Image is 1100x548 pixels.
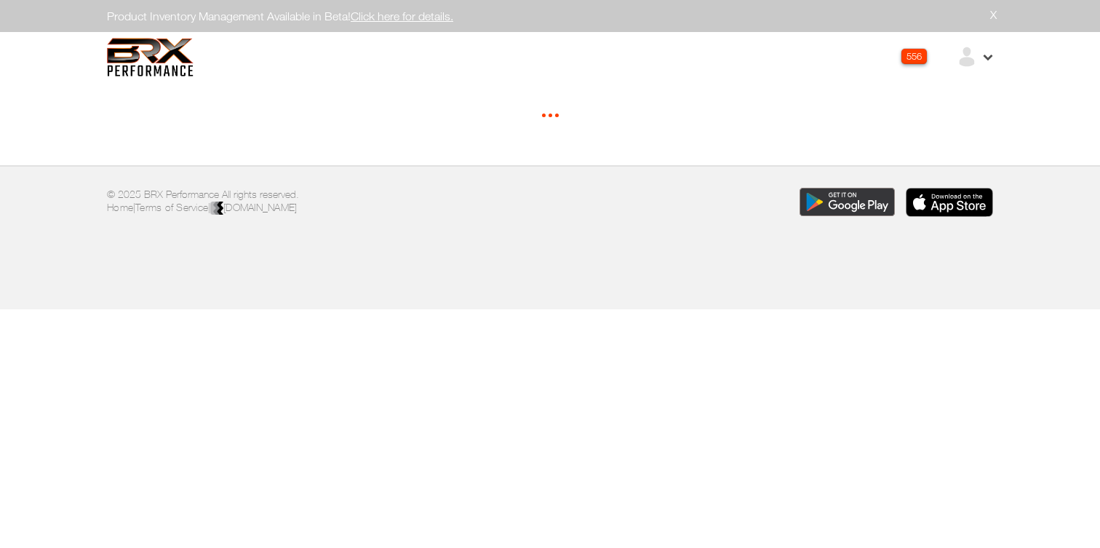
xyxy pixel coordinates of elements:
[96,7,1004,25] div: Product Inventory Management Available in Beta!
[135,202,208,213] a: Terms of Service
[107,38,194,76] img: 6f7da32581c89ca25d665dc3aae533e4f14fe3ef_original.svg
[800,188,896,217] img: Download the BRX Performance app for Google Play
[107,202,133,213] a: Home
[956,46,978,68] img: ex-default-user.svg
[990,7,997,22] a: X
[906,188,993,217] img: Download the BRX Performance app for iOS
[210,202,297,213] a: [DOMAIN_NAME]
[210,202,223,216] img: colorblack-fill
[351,9,453,23] a: Click here for details.
[107,188,539,216] p: © 2025 BRX Performance All rights reserved. | |
[901,49,927,64] div: 556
